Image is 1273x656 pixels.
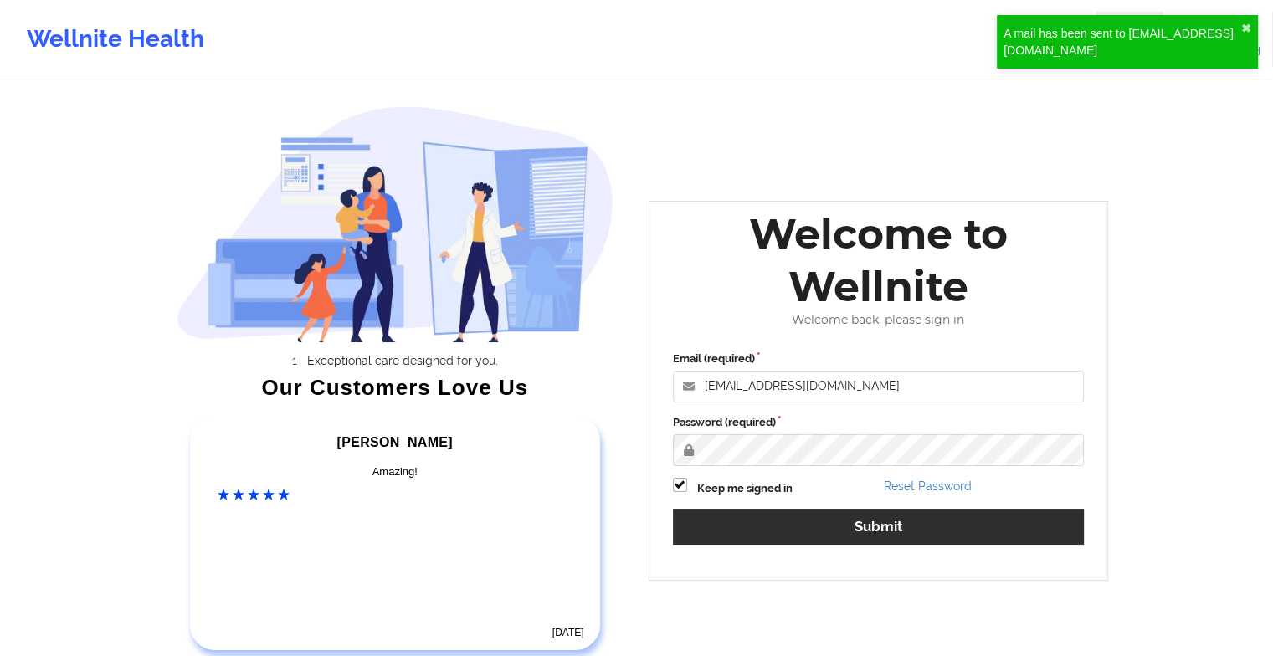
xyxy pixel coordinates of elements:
div: Welcome to Wellnite [661,208,1096,313]
div: A mail has been sent to [EMAIL_ADDRESS][DOMAIN_NAME] [1004,25,1241,59]
img: wellnite-auth-hero_200.c722682e.png [177,105,613,342]
time: [DATE] [552,627,584,638]
div: Amazing! [218,464,572,480]
label: Keep me signed in [697,480,793,497]
button: Submit [673,509,1085,545]
li: Exceptional care designed for you. [192,354,613,367]
button: close [1241,22,1251,35]
span: [PERSON_NAME] [337,435,453,449]
div: Our Customers Love Us [177,379,613,396]
div: Welcome back, please sign in [661,313,1096,327]
a: Reset Password [884,479,972,493]
input: Email address [673,371,1085,402]
label: Email (required) [673,351,1085,367]
label: Password (required) [673,414,1085,431]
